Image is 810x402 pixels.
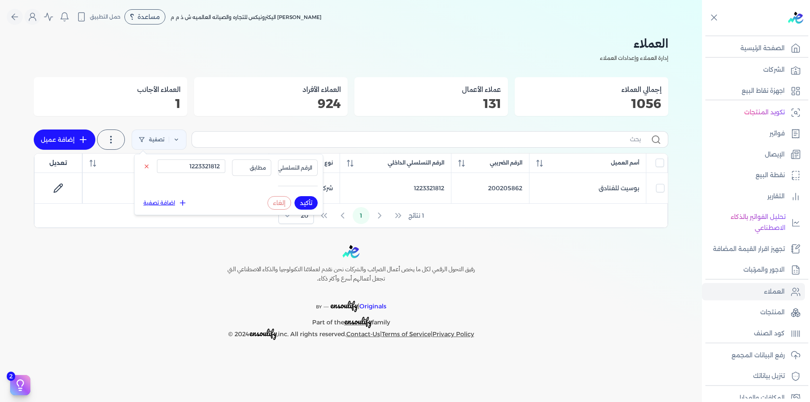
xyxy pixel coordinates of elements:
p: تكويد المنتجات [744,107,785,118]
p: الصفحة الرئيسية [740,43,785,54]
td: 200205862 [451,173,529,204]
span: مساعدة [138,14,160,20]
button: حمل التطبيق [74,10,123,24]
a: تصفية [132,130,186,150]
div: مساعدة [124,9,165,24]
input: Enter value [157,159,225,173]
span: Rows per page [296,208,313,224]
span: الرقم الضريبي [490,159,522,167]
a: الصفحة الرئيسية [702,40,805,57]
input: بحث [199,135,641,144]
span: حمل التطبيق [90,13,121,21]
button: اضافة تصفية [140,198,191,208]
p: العملاء [764,286,785,297]
img: logo [343,245,359,258]
button: مطابق [232,159,272,175]
a: ensoulify [344,318,372,326]
p: الشركات [763,65,785,76]
h3: عملاء الأعمال [361,84,501,95]
sup: __ [324,302,329,308]
span: الرقم التسلسلي الداخلي [260,164,312,172]
a: تجهيز اقرار القيمة المضافة [702,240,805,258]
span: تعديل [49,159,67,167]
a: الإيصال [702,146,805,164]
p: 924 [201,98,341,109]
h6: رفيق التحول الرقمي لكل ما يخص أعمال الضرائب والشركات نحن نقدم لعملائنا التكنولوجيا والذكاء الاصطن... [209,265,493,283]
p: فواتير [769,128,785,139]
a: رفع البيانات المجمع [702,347,805,364]
a: نقطة البيع [702,167,805,184]
button: الرقم التسلسلي الداخلي [278,159,318,175]
span: ensoulify [249,326,277,340]
p: اجهزة نقاط البيع [742,86,785,97]
span: ensoulify [344,315,372,328]
button: 2 [10,375,30,395]
img: logo [788,12,803,24]
span: 2 [7,372,15,381]
a: المنتجات [702,304,805,321]
a: الاجور والمرتبات [702,261,805,279]
h3: العملاء الأفراد [201,84,341,95]
p: الإيصال [765,149,785,160]
p: نقطة البيع [756,170,785,181]
span: ensoulify [330,299,358,312]
p: المنتجات [760,307,785,318]
span: BY [316,304,322,310]
span: أسم العميل [611,159,639,167]
a: اجهزة نقاط البيع [702,82,805,100]
span: الرقم التسلسلي الداخلي [388,159,444,167]
a: تكويد المنتجات [702,104,805,121]
p: التقارير [767,191,785,202]
a: التقارير [702,188,805,205]
td: بوسيت للفنادق [529,173,646,204]
p: تنزيل بياناتك [753,371,785,382]
a: إضافة عميل [34,130,95,150]
p: | [209,290,493,313]
a: الشركات [702,61,805,79]
p: 1 [40,98,181,109]
p: رفع البيانات المجمع [732,350,785,361]
p: © 2024 ,inc. All rights reserved. | | [209,328,493,340]
span: [PERSON_NAME] اليكترونيكس للتجاره والصيانه العالميه ش ذ م م [170,14,321,20]
p: الاجور والمرتبات [743,264,785,275]
span: 1 نتائج [408,211,424,220]
a: Privacy Policy [432,330,474,338]
a: العملاء [702,283,805,301]
p: كود الصنف [754,328,785,339]
a: Terms of Service [382,330,431,338]
span: شركة [319,184,333,192]
a: تحليل الفواتير بالذكاء الاصطناعي [702,208,805,237]
a: فواتير [702,125,805,143]
a: Contact-Us [346,330,380,338]
p: تجهيز اقرار القيمة المضافة [713,244,785,255]
h2: العملاء [34,34,668,53]
span: Originals [359,302,386,310]
p: 131 [361,98,501,109]
button: إلغاء [267,196,291,210]
h3: إجمالي العملاء [521,84,661,95]
p: Part of the family [209,313,493,328]
p: إدارة العملاء وإعدادات العملاء [34,53,668,64]
td: 1223321812 [340,173,451,204]
p: تحليل الفواتير بالذكاء الاصطناعي [706,212,786,233]
button: Page 1 [353,207,370,224]
button: تأكيد [294,196,318,210]
span: مطابق [238,164,266,172]
a: تنزيل بياناتك [702,367,805,385]
a: كود الصنف [702,325,805,343]
h3: العملاء الأجانب [40,84,181,95]
p: 1056 [521,98,661,109]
